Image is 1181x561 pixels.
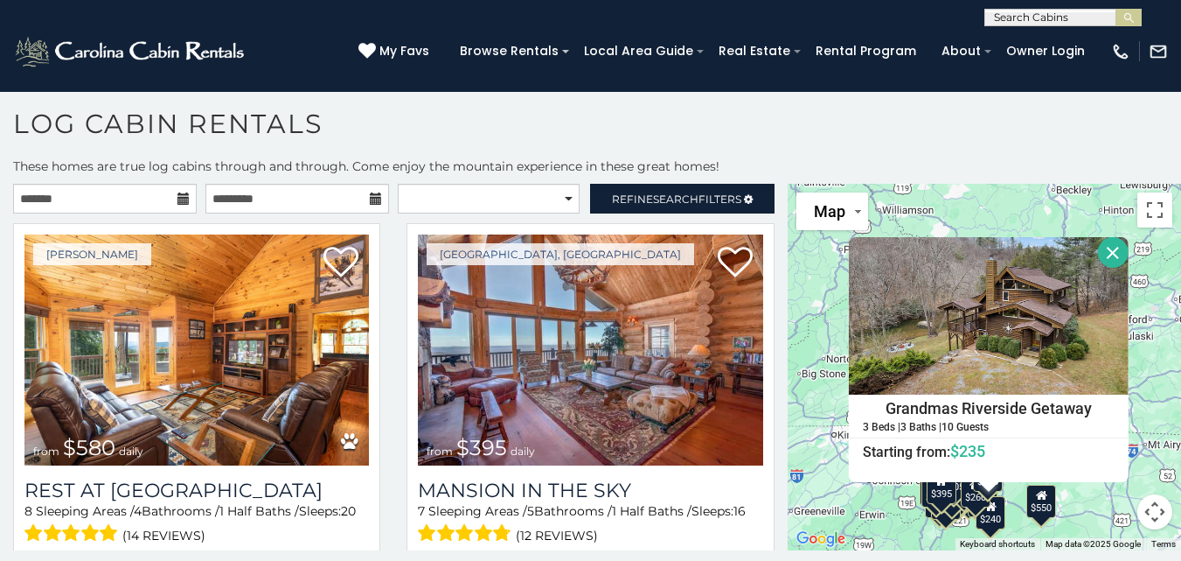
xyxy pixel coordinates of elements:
button: Change map style [796,193,868,230]
a: Add to favorites [323,245,358,282]
a: Rest at [GEOGRAPHIC_DATA] [24,479,369,502]
div: Sleeping Areas / Bathrooms / Sleeps: [418,502,762,547]
span: 5 [527,503,534,519]
span: 1 Half Baths / [612,503,691,519]
a: My Favs [358,42,434,61]
span: from [427,445,453,458]
a: [PERSON_NAME] [33,243,151,265]
span: $395 [456,435,507,460]
span: 16 [733,503,746,519]
img: phone-regular-white.png [1111,42,1130,61]
span: 20 [341,503,356,519]
h5: 3 Baths | [900,421,941,432]
div: $305 [921,474,951,508]
a: Mansion In The Sky [418,479,762,502]
div: $275 [937,476,967,509]
img: White-1-2.png [13,34,249,69]
img: Rest at Mountain Crest [24,235,369,466]
span: (12 reviews) [516,524,598,547]
span: daily [119,445,143,458]
h6: Starting from: [850,442,1128,459]
h3: Rest at Mountain Crest [24,479,369,502]
div: $295 [920,473,949,506]
span: Map data ©2025 Google [1046,539,1141,549]
a: Browse Rentals [451,38,567,65]
a: RefineSearchFilters [590,184,774,214]
button: Toggle fullscreen view [1137,193,1172,228]
span: 4 [134,503,142,519]
a: Rest at Mountain Crest from $580 daily [24,235,369,466]
span: (14 reviews) [122,524,205,547]
span: Map [814,202,845,221]
img: Grandmas Riverside Getaway [849,237,1129,395]
span: Search [653,193,698,206]
span: from [33,445,59,458]
h4: Grandmas Riverside Getaway [850,395,1128,421]
img: Google [792,528,850,550]
div: $240 [976,495,1005,529]
span: daily [511,445,535,458]
a: Grandmas Riverside Getaway 3 Beds | 3 Baths | 10 Guests Starting from:$235 [849,394,1129,460]
a: Mansion In The Sky from $395 daily [418,235,762,466]
div: $350 [931,486,961,519]
div: $260 [960,474,990,508]
a: Real Estate [710,38,799,65]
a: Open this area in Google Maps (opens a new window) [792,528,850,550]
div: $550 [1026,484,1056,517]
div: Sleeping Areas / Bathrooms / Sleeps: [24,502,369,547]
a: [GEOGRAPHIC_DATA], [GEOGRAPHIC_DATA] [427,243,694,265]
img: mail-regular-white.png [1149,42,1168,61]
span: Refine Filters [612,193,741,206]
button: Close [1098,237,1129,268]
span: 7 [418,503,425,519]
span: My Favs [379,42,429,60]
button: Keyboard shortcuts [960,538,1035,550]
span: $580 [63,435,115,460]
h5: 3 Beds | [863,421,900,432]
a: Local Area Guide [575,38,702,65]
img: Mansion In The Sky [418,235,762,466]
span: $235 [950,441,985,459]
div: $395 [926,471,955,504]
span: 1 Half Baths / [219,503,299,519]
span: 8 [24,503,32,519]
h5: 10 Guests [941,421,989,432]
a: Owner Login [997,38,1094,65]
a: Terms (opens in new tab) [1151,539,1176,549]
button: Map camera controls [1137,494,1172,529]
a: Rental Program [807,38,925,65]
a: About [933,38,990,65]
